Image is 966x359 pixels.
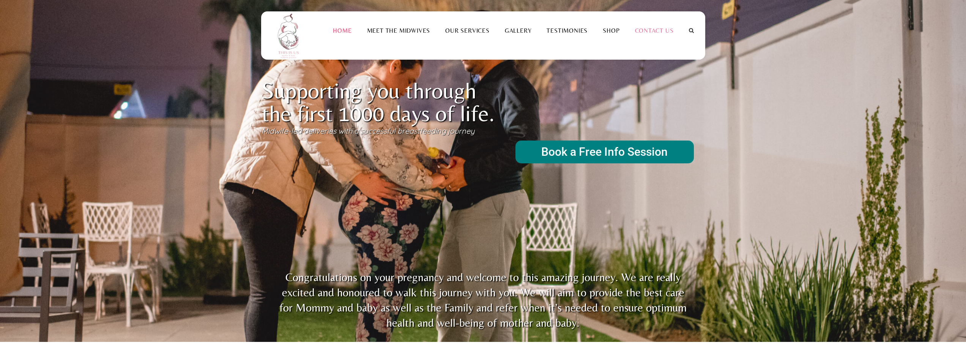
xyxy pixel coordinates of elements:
div: e [422,125,427,137]
a: Shop [595,27,627,34]
div: e [427,125,431,137]
div: w [338,125,344,137]
div: l [291,125,293,137]
div: e [284,125,288,137]
rs-layer: Supporting you through the first 1000 days of life. [262,79,503,125]
div: i [268,125,269,137]
div: g [441,125,446,137]
div: i [280,125,281,137]
div: r [459,125,462,137]
div: e [320,125,324,137]
div: f [387,125,389,137]
div: d [431,125,435,137]
a: Home [325,27,359,34]
div: i [327,125,329,137]
div: u [364,125,368,137]
div: e [466,125,470,137]
rs-layer: Book a Free Info Session [515,141,694,163]
div: d [304,125,308,137]
div: i [344,125,345,137]
div: l [312,125,314,137]
div: a [354,125,359,137]
div: e [308,125,312,137]
div: c [368,125,372,137]
div: t [417,125,420,137]
div: u [389,125,394,137]
div: v [316,125,320,137]
a: Meet the Midwives [359,27,438,34]
div: a [409,125,414,137]
div: o [450,125,454,137]
div: b [397,125,402,137]
div: j [448,125,450,137]
img: This is us practice [273,11,307,60]
div: s [333,125,336,137]
div: e [405,125,409,137]
div: i [435,125,437,137]
div: t [345,125,348,137]
div: - [288,125,291,137]
div: d [297,125,302,137]
div: r [402,125,405,137]
div: u [454,125,459,137]
div: n [462,125,466,137]
div: w [274,125,280,137]
div: n [437,125,441,137]
a: Gallery [497,27,539,34]
div: r [324,125,327,137]
a: Our Services [438,27,497,34]
div: f [281,125,284,137]
div: f [420,125,422,137]
div: M [262,125,268,137]
div: h [348,125,352,137]
div: e [329,125,333,137]
div: s [361,125,364,137]
div: c [372,125,376,137]
rs-layer: Congratulations on your pregnancy and welcome to this amazing journey. We are really excited and ... [274,270,692,331]
div: s [414,125,417,137]
div: s [380,125,383,137]
div: y [470,125,474,137]
div: d [269,125,274,137]
div: l [394,125,396,137]
div: i [314,125,316,137]
div: s [383,125,387,137]
div: e [293,125,297,137]
div: e [376,125,380,137]
a: Contact Us [627,27,681,34]
a: Testimonies [539,27,595,34]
